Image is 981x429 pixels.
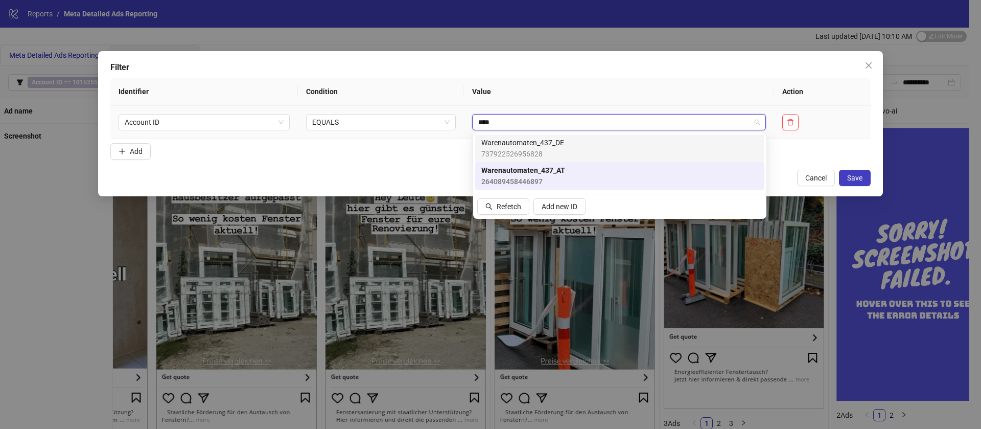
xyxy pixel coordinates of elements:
span: Account ID [125,115,284,130]
button: Cancel [797,170,835,186]
button: Add [110,143,151,160]
span: Save [847,174,862,182]
span: search [485,203,493,210]
span: Add new ID [542,202,577,211]
span: EQUALS [312,115,450,130]
button: Save [839,170,871,186]
span: 264089458446897 [481,176,565,187]
button: Add new ID [533,198,586,215]
th: Action [774,78,871,106]
button: Refetch [477,198,529,215]
span: Refetch [497,202,521,211]
th: Condition [298,78,464,106]
span: Warenautomaten_437_DE [481,137,564,148]
th: Value [464,78,774,106]
div: Warenautomaten_437_DE [475,134,764,162]
span: Warenautomaten_437_AT [481,165,565,176]
span: close [865,61,873,70]
button: Close [860,57,877,74]
span: 737922526956828 [481,148,564,160]
span: Add [130,147,143,155]
div: Filter [110,61,871,74]
th: Identifier [110,78,298,106]
span: Cancel [805,174,827,182]
span: plus [119,148,126,155]
span: delete [787,119,794,126]
div: Warenautomaten_437_AT [475,162,764,190]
